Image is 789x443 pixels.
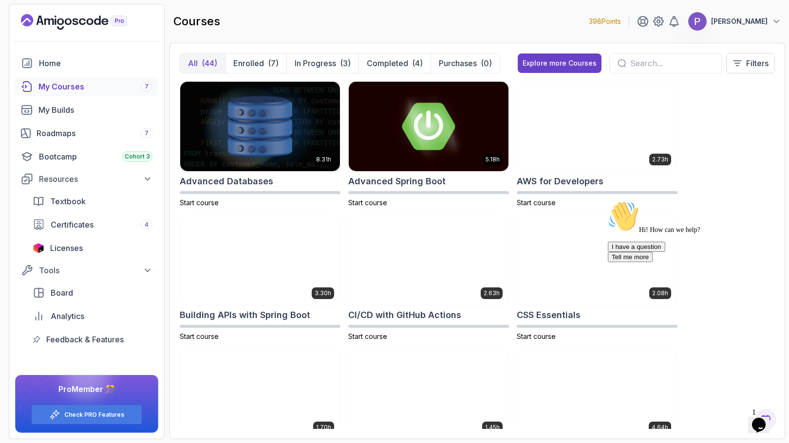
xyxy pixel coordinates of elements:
img: AWS for Developers card [517,82,677,171]
button: Completed(4) [358,53,431,73]
p: Completed [367,57,408,69]
a: Landing page [21,14,150,30]
h2: Building APIs with Spring Boot [180,308,310,322]
p: 398 Points [589,17,621,26]
a: Check PRO Features [64,411,124,419]
img: Docker for Java Developers card [349,350,508,439]
div: Home [39,57,152,69]
p: All [188,57,198,69]
span: Certificates [51,219,94,230]
a: board [27,283,158,302]
span: Start course [517,198,556,207]
div: My Builds [38,104,152,116]
a: home [15,53,158,73]
span: Start course [348,198,387,207]
p: Purchases [439,57,477,69]
p: Filters [746,57,769,69]
img: jetbrains icon [33,243,44,253]
div: My Courses [38,81,152,92]
span: 4 [145,221,149,229]
h2: CI/CD with GitHub Actions [348,308,461,322]
a: builds [15,100,158,120]
div: Resources [39,173,152,185]
button: Resources [15,170,158,188]
a: roadmaps [15,124,158,143]
p: 2.63h [484,289,500,297]
span: 7 [145,129,149,137]
button: Enrolled(7) [225,53,286,73]
button: In Progress(3) [286,53,358,73]
img: Docker For Professionals card [517,350,677,439]
button: All(44) [180,53,225,73]
div: Bootcamp [39,151,152,162]
p: 5.18h [486,156,500,163]
img: CI/CD with GitHub Actions card [349,216,508,305]
img: Building APIs with Spring Boot card [180,216,340,305]
img: CSS Essentials card [517,216,677,305]
span: Board [51,287,73,299]
a: feedback [27,330,158,349]
p: 3.30h [315,289,331,297]
button: I have a question [4,45,61,55]
img: Advanced Databases card [180,82,340,171]
button: Explore more Courses [518,53,601,73]
button: user profile image[PERSON_NAME] [688,12,781,31]
h2: Advanced Databases [180,175,273,188]
p: 8.31h [316,156,331,163]
a: textbook [27,192,158,211]
span: Start course [348,332,387,340]
div: (4) [412,57,423,69]
div: (3) [340,57,351,69]
h2: courses [173,14,220,29]
input: Search... [630,57,714,69]
div: Tools [39,265,152,276]
span: Start course [180,198,219,207]
span: Feedback & Features [46,334,124,345]
h2: Advanced Spring Boot [348,175,446,188]
a: courses [15,77,158,96]
p: 2.73h [652,156,668,163]
span: Textbook [50,195,86,207]
h2: AWS for Developers [517,175,603,188]
iframe: chat widget [748,404,779,433]
button: Check PRO Features [31,405,142,425]
span: 7 [145,83,149,90]
div: Explore more Courses [523,58,597,68]
a: analytics [27,306,158,326]
button: Tell me more [4,55,49,65]
p: 1.70h [316,424,331,431]
p: Enrolled [233,57,264,69]
div: (44) [202,57,217,69]
iframe: chat widget [604,197,779,399]
p: 4.64h [652,424,668,431]
div: (0) [481,57,492,69]
span: Licenses [50,242,83,254]
div: 👋Hi! How can we help?I have a questionTell me more [4,4,179,65]
p: [PERSON_NAME] [711,17,768,26]
a: licenses [27,238,158,258]
p: In Progress [295,57,336,69]
span: Hi! How can we help? [4,29,96,36]
p: 1.45h [485,424,500,431]
a: bootcamp [15,147,158,166]
img: Advanced Spring Boot card [349,82,508,171]
span: Start course [517,332,556,340]
h2: CSS Essentials [517,308,581,322]
img: user profile image [688,12,707,31]
img: :wave: [4,4,35,35]
span: Cohort 3 [125,153,150,160]
button: Purchases(0) [431,53,500,73]
a: certificates [27,215,158,234]
img: Database Design & Implementation card [180,350,340,439]
button: Filters [726,53,775,73]
div: Roadmaps [37,127,152,139]
span: Analytics [51,310,84,322]
span: Start course [180,332,219,340]
div: (7) [268,57,279,69]
button: Tools [15,262,158,279]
